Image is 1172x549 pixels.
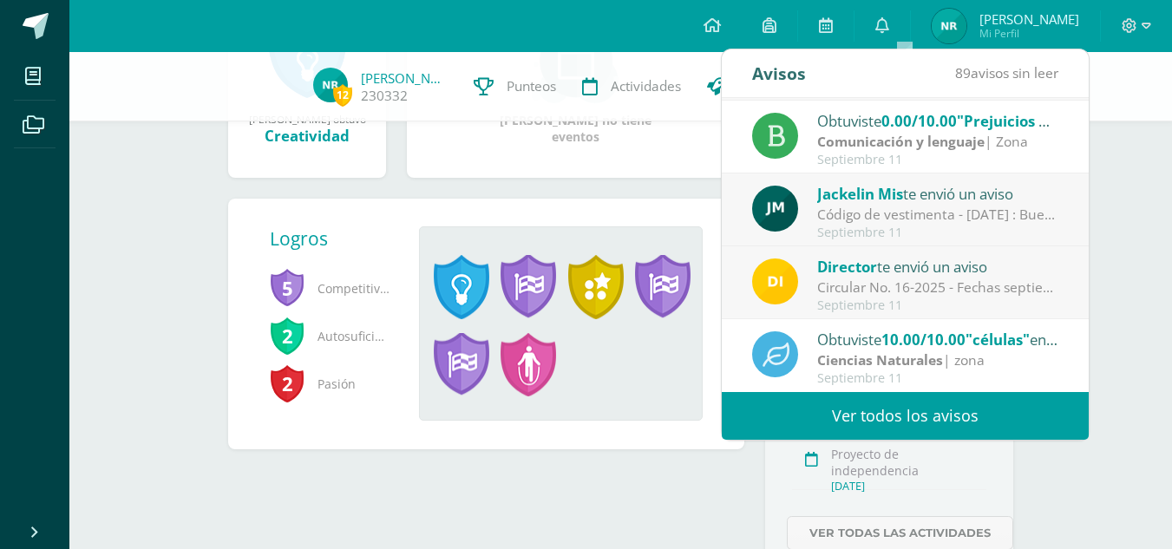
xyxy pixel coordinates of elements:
img: 1627d95f32ca30408c832183417cdb7e.png [313,68,348,102]
a: Trayectoria [694,52,820,121]
strong: Comunicación y lenguaje [817,132,985,151]
span: 5 [270,268,304,308]
img: 1627d95f32ca30408c832183417cdb7e.png [932,9,966,43]
span: 2 [270,316,304,356]
span: Autosuficiencia [270,312,391,360]
div: Proyecto de independencia [831,446,986,479]
span: "Prejuicios y estereotipos" [957,111,1148,131]
span: 2 [270,363,304,403]
span: "células" [966,330,1030,350]
a: Ver todos los avisos [722,392,1089,440]
span: 12 [333,84,352,106]
span: Punteos [507,77,556,95]
strong: Ciencias Naturales [817,350,943,369]
div: Avisos [752,49,806,97]
div: Obtuviste en [817,109,1058,132]
span: Competitividad [270,265,391,312]
div: Septiembre 11 [817,298,1058,313]
span: Actividades [611,77,681,95]
img: 6bd1f88eaa8f84a993684add4ac8f9ce.png [752,186,798,232]
div: Creatividad [246,126,369,146]
div: Código de vestimenta - 12 de septiembre : Buenas tardes queridos estudiantes espero se encuentren... [817,205,1058,225]
a: Punteos [461,52,569,121]
div: Circular No. 16-2025 - Fechas septiembre: Estimados padres de familia y/o encargados Compartimos ... [817,278,1058,297]
span: Jackelin Mis [817,184,903,204]
span: 0.00/10.00 [881,111,957,131]
span: Pasión [270,360,391,408]
div: Obtuviste en [817,328,1058,350]
div: te envió un aviso [817,255,1058,278]
span: Director [817,257,877,277]
span: 89 [955,63,971,82]
div: Septiembre 11 [817,225,1058,240]
div: Septiembre 11 [817,371,1058,386]
div: Logros [270,226,405,251]
span: avisos sin leer [955,63,1058,82]
div: [DATE] [831,479,986,493]
span: [PERSON_NAME] [979,10,1079,28]
img: f0b35651ae50ff9c693c4cbd3f40c4bb.png [752,258,798,304]
span: 10.00/10.00 [881,330,966,350]
div: te envió un aviso [817,182,1058,205]
div: | Zona [817,132,1058,152]
span: Mi Perfil [979,26,1079,41]
div: | zona [817,350,1058,370]
a: Actividades [569,52,694,121]
a: [PERSON_NAME] [361,69,448,87]
div: Septiembre 11 [817,153,1058,167]
a: 230332 [361,87,408,105]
